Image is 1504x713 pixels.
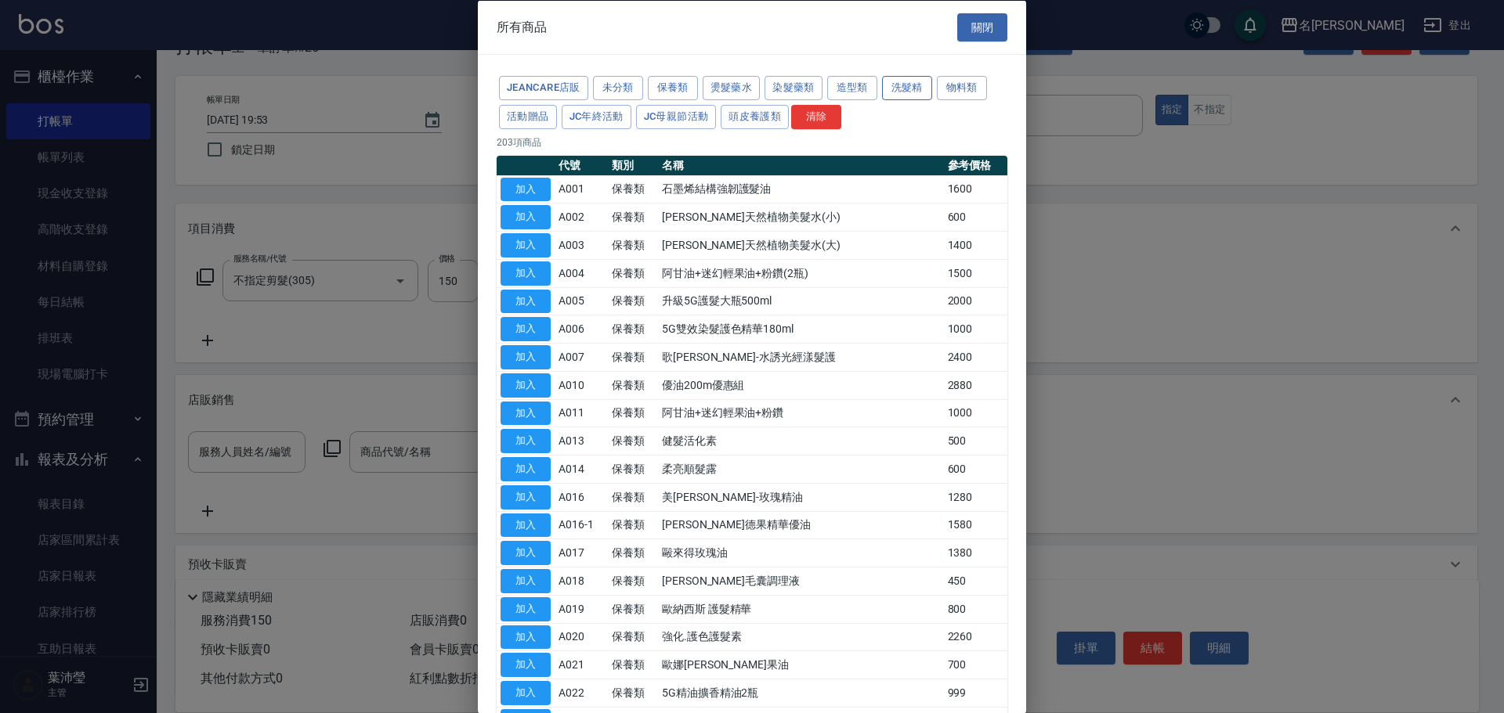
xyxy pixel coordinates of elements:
td: [PERSON_NAME]德果精華優油 [658,511,944,539]
td: 1600 [944,175,1007,203]
td: A007 [555,343,608,371]
td: 保養類 [608,343,658,371]
td: A002 [555,203,608,231]
td: 2000 [944,287,1007,315]
button: 加入 [501,457,551,481]
th: 代號 [555,155,608,175]
td: 阿甘油+迷幻輕果油+粉鑽(2瓶) [658,259,944,287]
th: 名稱 [658,155,944,175]
button: 清除 [791,104,841,128]
td: 升級5G護髮大瓶500ml [658,287,944,315]
td: 保養類 [608,483,658,511]
td: 保養類 [608,203,658,231]
td: [PERSON_NAME]毛囊調理液 [658,567,944,595]
span: 所有商品 [497,19,547,34]
td: 保養類 [608,538,658,567]
td: 2400 [944,343,1007,371]
td: A004 [555,259,608,287]
td: 1000 [944,315,1007,343]
td: 阿甘油+迷幻輕果油+粉鑽 [658,399,944,427]
td: [PERSON_NAME]天然植物美髮水(小) [658,203,944,231]
td: A003 [555,231,608,259]
td: 保養類 [608,623,658,651]
td: 保養類 [608,455,658,483]
td: 保養類 [608,595,658,623]
td: 健髮活化素 [658,427,944,455]
td: 保養類 [608,287,658,315]
td: A005 [555,287,608,315]
button: 加入 [501,625,551,649]
td: 800 [944,595,1007,623]
button: 加入 [501,569,551,593]
td: A016 [555,483,608,511]
button: 加入 [501,205,551,229]
th: 參考價格 [944,155,1007,175]
td: 保養類 [608,175,658,203]
td: 保養類 [608,650,658,679]
td: A019 [555,595,608,623]
td: A017 [555,538,608,567]
td: 優油200m優惠組 [658,371,944,399]
td: A006 [555,315,608,343]
button: 加入 [501,596,551,621]
td: 450 [944,567,1007,595]
td: 保養類 [608,315,658,343]
td: A010 [555,371,608,399]
td: 700 [944,650,1007,679]
button: 洗髮精 [882,76,932,100]
button: 加入 [501,317,551,341]
button: 燙髮藥水 [703,76,761,100]
button: 加入 [501,484,551,509]
td: 柔亮順髮露 [658,455,944,483]
button: 加入 [501,177,551,201]
button: 加入 [501,289,551,313]
button: 加入 [501,233,551,257]
button: 造型類 [827,76,877,100]
td: 保養類 [608,371,658,399]
button: 未分類 [593,76,643,100]
button: 加入 [501,681,551,705]
button: 頭皮養護類 [721,104,789,128]
button: 加入 [501,261,551,285]
td: A016-1 [555,511,608,539]
button: 染髮藥類 [765,76,822,100]
td: 美[PERSON_NAME]-玫瑰精油 [658,483,944,511]
td: A014 [555,455,608,483]
td: 保養類 [608,567,658,595]
td: 歌[PERSON_NAME]-水誘光經漾髮護 [658,343,944,371]
td: 2260 [944,623,1007,651]
td: A018 [555,567,608,595]
p: 203 項商品 [497,135,1007,149]
td: A011 [555,399,608,427]
button: JeanCare店販 [499,76,588,100]
button: JC年終活動 [562,104,631,128]
td: 1400 [944,231,1007,259]
td: 5G雙效染髮護色精華180ml [658,315,944,343]
td: A021 [555,650,608,679]
td: A013 [555,427,608,455]
td: 保養類 [608,259,658,287]
td: 保養類 [608,511,658,539]
td: 歐娜[PERSON_NAME]果油 [658,650,944,679]
button: 加入 [501,429,551,453]
td: 1000 [944,399,1007,427]
td: 保養類 [608,679,658,707]
td: 1380 [944,538,1007,567]
td: 2880 [944,371,1007,399]
button: 加入 [501,541,551,565]
button: 關閉 [957,13,1007,41]
td: 保養類 [608,231,658,259]
button: 保養類 [648,76,698,100]
td: 強化.護色護髮素 [658,623,944,651]
button: 加入 [501,401,551,425]
button: 加入 [501,345,551,369]
button: 活動贈品 [499,104,557,128]
td: 600 [944,455,1007,483]
button: JC母親節活動 [636,104,717,128]
button: 加入 [501,513,551,537]
td: 999 [944,679,1007,707]
td: 1580 [944,511,1007,539]
td: 5G精油擴香精油2瓶 [658,679,944,707]
td: A022 [555,679,608,707]
td: [PERSON_NAME]天然植物美髮水(大) [658,231,944,259]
